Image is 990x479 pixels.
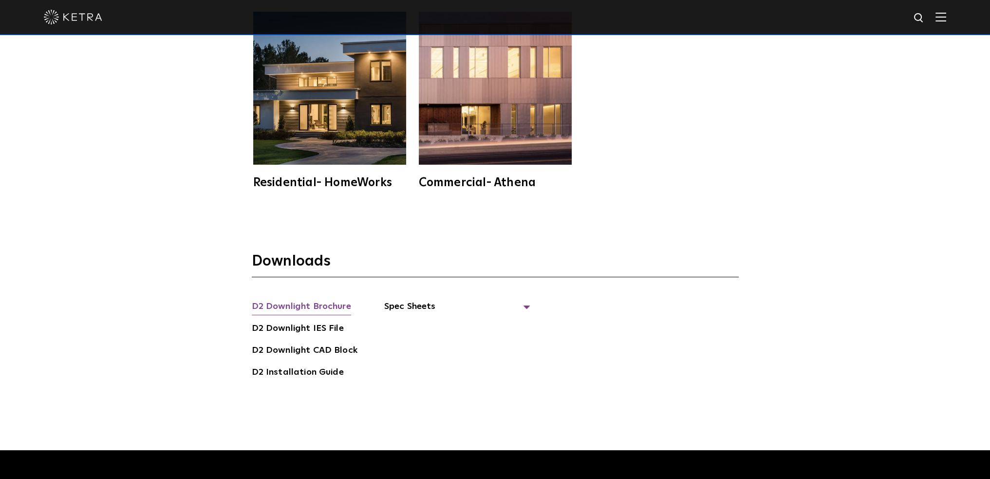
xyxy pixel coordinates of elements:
a: Commercial- Athena [417,12,573,189]
a: D2 Downlight Brochure [252,300,351,315]
a: Residential- HomeWorks [252,12,408,189]
img: athena-square [419,12,572,165]
a: D2 Installation Guide [252,365,344,381]
a: D2 Downlight CAD Block [252,344,357,359]
img: search icon [913,12,925,24]
h3: Downloads [252,252,739,277]
span: Spec Sheets [384,300,530,321]
div: Residential- HomeWorks [253,177,406,189]
img: homeworks_hero [253,12,406,165]
a: D2 Downlight IES File [252,322,344,337]
div: Commercial- Athena [419,177,572,189]
img: Hamburger%20Nav.svg [935,12,946,21]
img: ketra-logo-2019-white [44,10,102,24]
